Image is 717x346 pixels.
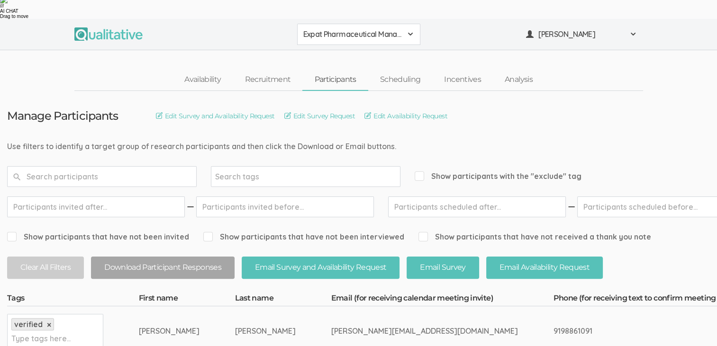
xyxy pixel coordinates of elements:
span: Expat Pharmaceutical Managers [303,29,402,40]
span: [PERSON_NAME] [538,29,624,40]
input: Participants scheduled after... [388,196,566,217]
a: Edit Survey and Availability Request [156,111,275,121]
button: Download Participant Responses [91,257,235,279]
a: Recruitment [233,70,302,90]
th: Tags [7,293,139,306]
input: Search tags [215,170,274,183]
th: Email (for receiving calendar meeting invite) [331,293,554,306]
a: Analysis [493,70,545,90]
button: Email Availability Request [486,257,603,279]
input: Search participants [7,166,197,187]
span: Show participants that have not been interviewed [203,231,404,242]
a: Edit Availability Request [364,111,447,121]
button: Expat Pharmaceutical Managers [297,24,420,45]
div: [PERSON_NAME] [235,326,296,337]
a: Participants [302,70,368,90]
a: Edit Survey Request [284,111,355,121]
button: [PERSON_NAME] [520,24,643,45]
th: Last name [235,293,331,306]
h3: Manage Participants [7,110,118,122]
input: Participants invited before... [196,196,374,217]
input: Participants invited after... [7,196,185,217]
th: First name [139,293,235,306]
span: Show participants that have not received a thank you note [418,231,651,242]
button: Clear All Filters [7,257,84,279]
div: [PERSON_NAME][EMAIL_ADDRESS][DOMAIN_NAME] [331,326,518,337]
img: dash.svg [186,196,195,217]
button: Email Survey [407,257,479,279]
button: Email Survey and Availability Request [242,257,399,279]
a: Scheduling [368,70,433,90]
a: × [47,321,51,329]
span: Show participants that have not been invited [7,231,189,242]
img: Qualitative [74,27,143,41]
a: Incentives [432,70,493,90]
img: dash.svg [567,196,576,217]
a: Availability [172,70,233,90]
input: Type tags here... [11,332,71,345]
div: 9198861091 [554,326,711,337]
span: verified [14,319,43,329]
span: Show participants with the "exclude" tag [415,171,581,182]
div: [PERSON_NAME] [139,326,200,337]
